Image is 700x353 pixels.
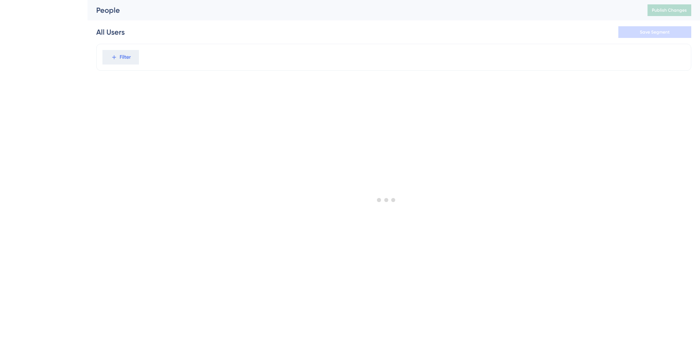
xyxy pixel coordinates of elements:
button: Save Segment [618,26,691,38]
div: People [96,5,629,15]
button: Publish Changes [647,4,691,16]
span: Publish Changes [652,7,687,13]
span: Save Segment [640,29,670,35]
div: All Users [96,27,125,37]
